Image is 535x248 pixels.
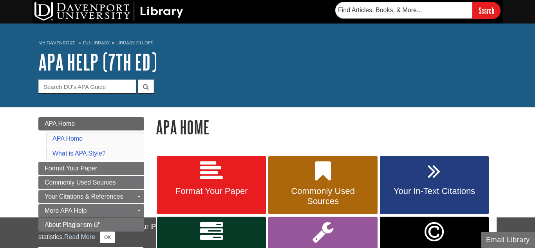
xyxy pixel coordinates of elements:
[472,2,501,19] input: Search
[45,120,75,127] span: APA Home
[38,40,75,46] a: My Davenport
[38,50,157,74] a: APA Help (7th Ed)
[52,135,83,142] a: APA Home
[83,40,110,45] a: DU Library
[481,232,535,248] button: Email Library
[38,190,144,203] a: Your Citations & References
[380,156,489,215] a: Your In-Text Citations
[34,2,183,21] img: DU Library
[38,176,144,189] a: Commonly Used Sources
[386,186,483,196] span: Your In-Text Citations
[274,186,371,206] span: Commonly Used Sources
[45,193,123,200] span: Your Citations & References
[38,80,136,93] input: Search DU's APA Guide
[38,162,144,175] a: Format Your Paper
[335,2,472,18] input: Find Articles, Books, & More...
[116,40,154,45] a: Library Guides
[335,2,501,19] form: Searches DU Library's articles, books, and more
[38,117,144,130] a: APA Home
[268,156,377,215] a: Commonly Used Sources
[45,221,92,228] span: About Plagiarism
[38,218,144,232] a: About Plagiarism
[45,207,87,214] span: More APA Help
[45,179,116,186] span: Commonly Used Sources
[157,156,266,215] a: Format Your Paper
[94,223,100,228] i: This link opens in a new window
[163,186,260,196] span: Format Your Paper
[38,38,497,50] nav: breadcrumb
[45,165,97,172] span: Format Your Paper
[52,150,106,157] a: What is APA Style?
[38,204,144,217] a: More APA Help
[156,117,497,137] h1: APA Home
